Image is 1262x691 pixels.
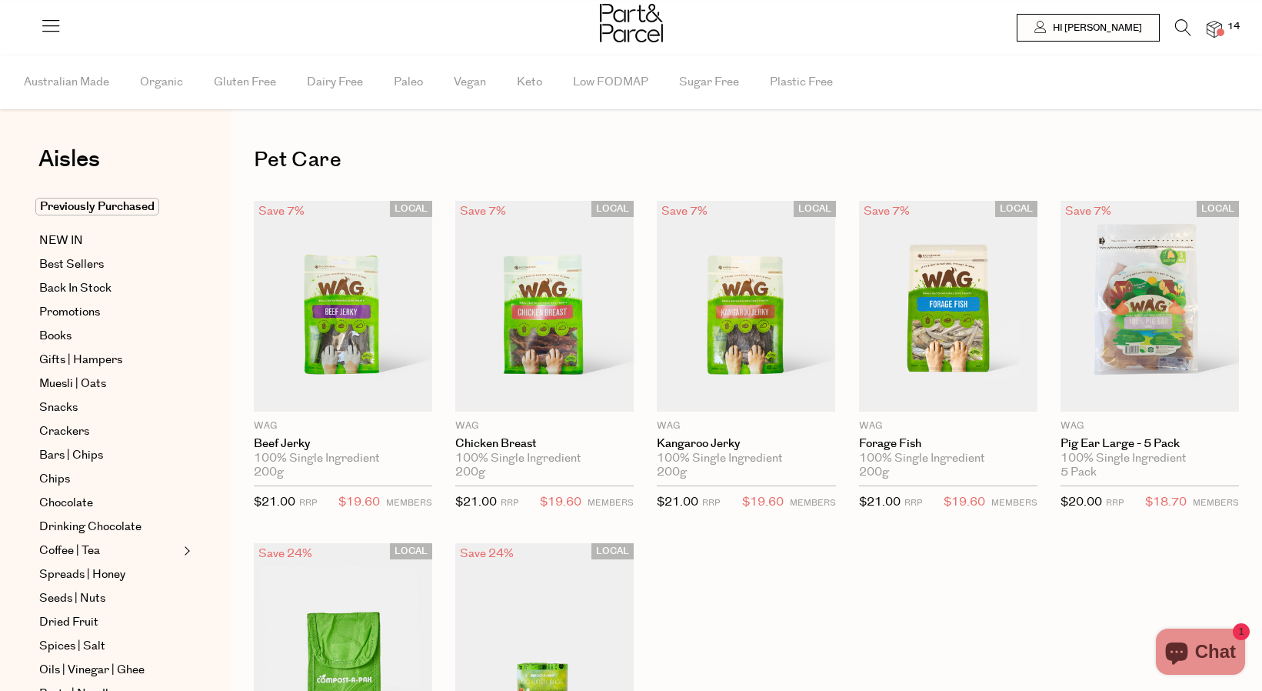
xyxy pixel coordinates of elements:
[790,497,836,509] small: MEMBERS
[1061,452,1239,466] div: 100% Single Ingredient
[455,543,518,564] div: Save 24%
[39,303,100,322] span: Promotions
[39,542,179,560] a: Coffee | Tea
[39,566,125,584] span: Spreads | Honey
[39,327,179,345] a: Books
[254,437,432,451] a: Beef Jerky
[859,201,914,222] div: Save 7%
[254,466,284,479] span: 200g
[455,201,511,222] div: Save 7%
[338,492,380,512] span: $19.60
[657,452,835,466] div: 100% Single Ingredient
[38,142,100,176] span: Aisles
[386,497,432,509] small: MEMBERS
[573,55,648,109] span: Low FODMAP
[679,55,739,109] span: Sugar Free
[657,494,698,510] span: $21.00
[39,327,72,345] span: Books
[39,518,142,536] span: Drinking Chocolate
[180,542,191,560] button: Expand/Collapse Coffee | Tea
[39,589,105,608] span: Seeds | Nuts
[39,470,70,489] span: Chips
[39,351,179,369] a: Gifts | Hampers
[39,303,179,322] a: Promotions
[39,494,93,512] span: Chocolate
[1017,14,1160,42] a: Hi [PERSON_NAME]
[39,661,179,679] a: Oils | Vinegar | Ghee
[742,492,784,512] span: $19.60
[39,351,122,369] span: Gifts | Hampers
[1061,494,1102,510] span: $20.00
[39,198,179,216] a: Previously Purchased
[1197,201,1239,217] span: LOCAL
[39,399,179,417] a: Snacks
[991,497,1037,509] small: MEMBERS
[1151,629,1250,679] inbox-online-store-chat: Shopify online store chat
[1207,21,1222,37] a: 14
[591,201,634,217] span: LOCAL
[39,255,179,274] a: Best Sellers
[39,589,179,608] a: Seeds | Nuts
[214,55,276,109] span: Gluten Free
[454,55,486,109] span: Vegan
[1049,22,1142,35] span: Hi [PERSON_NAME]
[39,661,145,679] span: Oils | Vinegar | Ghee
[35,198,159,215] span: Previously Purchased
[39,279,112,298] span: Back In Stock
[904,497,922,509] small: RRP
[39,279,179,298] a: Back In Stock
[39,637,105,656] span: Spices | Salt
[859,437,1037,451] a: Forage Fish
[455,437,634,451] a: Chicken Breast
[39,446,179,465] a: Bars | Chips
[1061,201,1239,412] img: Pig Ear Large - 5 Pack
[770,55,833,109] span: Plastic Free
[390,201,432,217] span: LOCAL
[39,613,179,632] a: Dried Fruit
[39,470,179,489] a: Chips
[390,543,432,559] span: LOCAL
[588,497,634,509] small: MEMBERS
[39,542,100,560] span: Coffee | Tea
[254,543,317,564] div: Save 24%
[1061,437,1239,451] a: Pig Ear Large - 5 Pack
[455,201,634,412] img: Chicken Breast
[39,232,83,250] span: NEW IN
[540,492,581,512] span: $19.60
[657,419,835,433] p: WAG
[455,452,634,466] div: 100% Single Ingredient
[1061,466,1097,479] span: 5 Pack
[1145,492,1187,512] span: $18.70
[859,466,889,479] span: 200g
[39,422,179,441] a: Crackers
[39,375,106,393] span: Muesli | Oats
[600,4,663,42] img: Part&Parcel
[39,494,179,512] a: Chocolate
[39,566,179,584] a: Spreads | Honey
[517,55,542,109] span: Keto
[859,452,1037,466] div: 100% Single Ingredient
[254,452,432,466] div: 100% Single Ingredient
[254,494,295,510] span: $21.00
[591,543,634,559] span: LOCAL
[859,419,1037,433] p: WAG
[657,466,687,479] span: 200g
[39,232,179,250] a: NEW IN
[944,492,985,512] span: $19.60
[38,148,100,186] a: Aisles
[39,613,98,632] span: Dried Fruit
[254,419,432,433] p: WAG
[1224,20,1244,34] span: 14
[254,201,432,412] img: Beef Jerky
[455,419,634,433] p: WAG
[657,201,835,412] img: Kangaroo Jerky
[140,55,183,109] span: Organic
[39,255,104,274] span: Best Sellers
[995,201,1037,217] span: LOCAL
[254,201,309,222] div: Save 7%
[859,201,1037,412] img: Forage Fish
[657,201,712,222] div: Save 7%
[39,375,179,393] a: Muesli | Oats
[1061,419,1239,433] p: WAG
[39,446,103,465] span: Bars | Chips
